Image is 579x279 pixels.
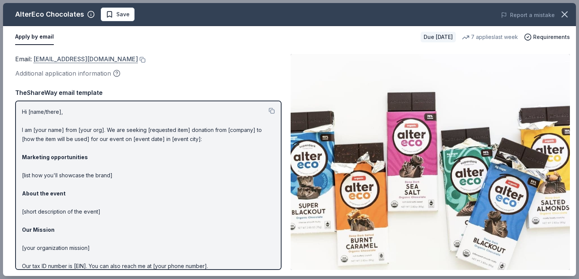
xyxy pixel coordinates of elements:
div: Additional application information [15,68,282,78]
span: Email : [15,55,138,63]
div: AlterEco Chocolates [15,8,84,20]
img: Image for AlterEco Chocolates [291,54,570,270]
strong: About the event [22,190,66,197]
div: 7 applies last week [462,33,518,42]
span: Save [116,10,130,19]
span: Requirements [533,33,570,42]
button: Save [101,8,135,21]
button: Requirements [524,33,570,42]
div: TheShareWay email template [15,88,282,98]
strong: Our Mission [22,226,55,233]
button: Apply by email [15,29,54,45]
div: Due [DATE] [421,32,456,42]
strong: Marketing opportunities [22,154,88,160]
button: Report a mistake [501,11,555,20]
a: [EMAIL_ADDRESS][DOMAIN_NAME] [33,54,138,64]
